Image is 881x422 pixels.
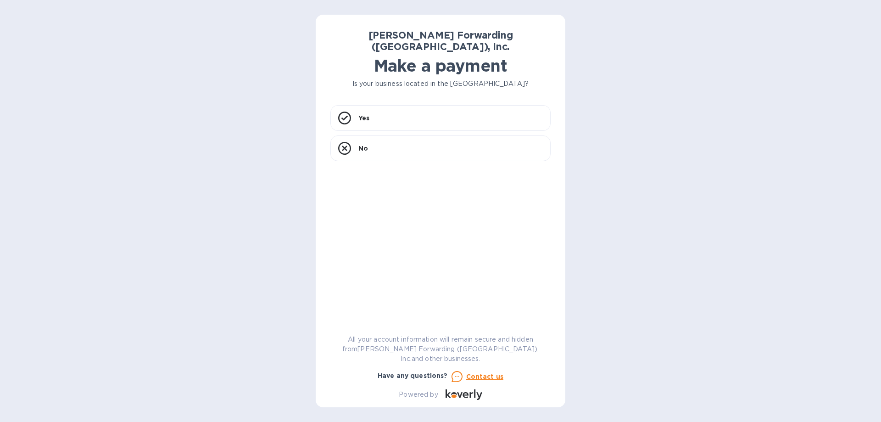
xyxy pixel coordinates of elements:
h1: Make a payment [330,56,551,75]
u: Contact us [466,373,504,380]
p: Yes [358,113,369,123]
p: All your account information will remain secure and hidden from [PERSON_NAME] Forwarding ([GEOGRA... [330,335,551,364]
p: No [358,144,368,153]
p: Powered by [399,390,438,399]
b: [PERSON_NAME] Forwarding ([GEOGRAPHIC_DATA]), Inc. [368,29,513,52]
p: Is your business located in the [GEOGRAPHIC_DATA]? [330,79,551,89]
b: Have any questions? [378,372,448,379]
